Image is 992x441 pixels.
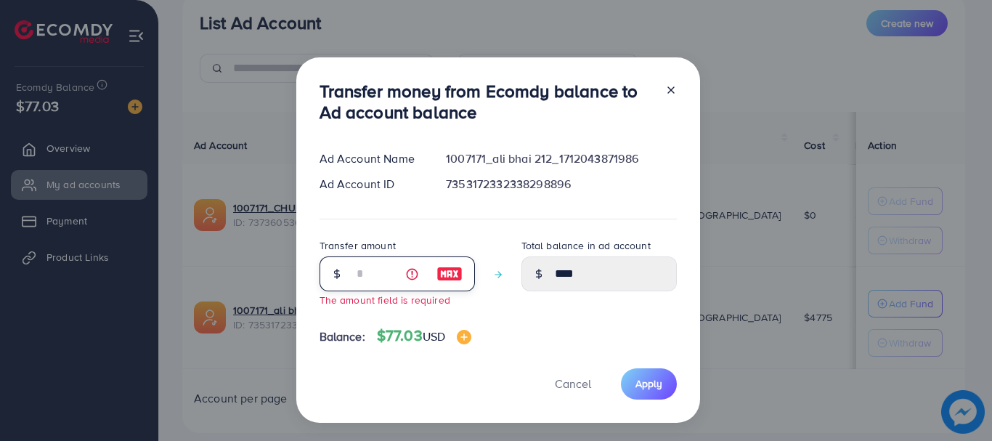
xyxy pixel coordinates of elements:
h4: $77.03 [377,327,471,345]
label: Transfer amount [320,238,396,253]
div: 1007171_ali bhai 212_1712043871986 [434,150,688,167]
img: image [436,265,463,283]
div: 7353172332338298896 [434,176,688,193]
button: Cancel [537,368,609,400]
label: Total balance in ad account [521,238,651,253]
div: Ad Account Name [308,150,435,167]
span: Balance: [320,328,365,345]
span: USD [423,328,445,344]
img: image [457,330,471,344]
span: Cancel [555,376,591,392]
small: The amount field is required [320,293,450,307]
div: Ad Account ID [308,176,435,193]
span: Apply [635,376,662,391]
h3: Transfer money from Ecomdy balance to Ad account balance [320,81,654,123]
button: Apply [621,368,677,400]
